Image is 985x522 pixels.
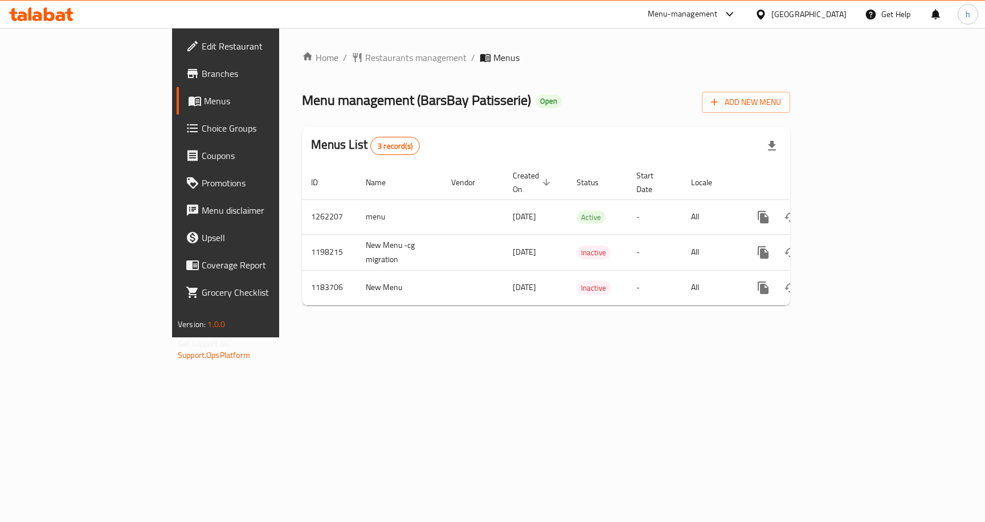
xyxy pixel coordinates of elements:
[177,115,337,142] a: Choice Groups
[202,121,328,135] span: Choice Groups
[178,348,250,362] a: Support.OpsPlatform
[636,169,668,196] span: Start Date
[627,270,682,305] td: -
[493,51,520,64] span: Menus
[513,280,536,295] span: [DATE]
[682,199,741,234] td: All
[451,176,490,189] span: Vendor
[204,94,328,108] span: Menus
[302,87,531,113] span: Menu management ( BarsBay Patisserie )
[777,203,804,231] button: Change Status
[178,317,206,332] span: Version:
[177,142,337,169] a: Coupons
[682,270,741,305] td: All
[202,231,328,244] span: Upsell
[357,234,442,270] td: New Menu -cg migration
[177,279,337,306] a: Grocery Checklist
[202,286,328,299] span: Grocery Checklist
[370,137,420,155] div: Total records count
[202,258,328,272] span: Coverage Report
[577,281,611,295] div: Inactive
[966,8,970,21] span: h
[513,169,554,196] span: Created On
[202,176,328,190] span: Promotions
[177,224,337,251] a: Upsell
[702,92,790,113] button: Add New Menu
[648,7,718,21] div: Menu-management
[178,336,230,351] span: Get support on:
[577,282,611,295] span: Inactive
[682,234,741,270] td: All
[771,8,847,21] div: [GEOGRAPHIC_DATA]
[711,95,781,109] span: Add New Menu
[471,51,475,64] li: /
[177,32,337,60] a: Edit Restaurant
[202,203,328,217] span: Menu disclaimer
[758,132,786,160] div: Export file
[343,51,347,64] li: /
[177,197,337,224] a: Menu disclaimer
[513,209,536,224] span: [DATE]
[177,251,337,279] a: Coverage Report
[777,239,804,266] button: Change Status
[750,203,777,231] button: more
[302,51,790,64] nav: breadcrumb
[177,60,337,87] a: Branches
[577,210,606,224] div: Active
[577,211,606,224] span: Active
[177,169,337,197] a: Promotions
[202,39,328,53] span: Edit Restaurant
[777,274,804,301] button: Change Status
[691,176,727,189] span: Locale
[627,199,682,234] td: -
[302,165,868,305] table: enhanced table
[741,165,868,200] th: Actions
[311,176,333,189] span: ID
[177,87,337,115] a: Menus
[352,51,467,64] a: Restaurants management
[627,234,682,270] td: -
[202,149,328,162] span: Coupons
[311,136,420,155] h2: Menus List
[365,51,467,64] span: Restaurants management
[750,239,777,266] button: more
[357,199,442,234] td: menu
[536,96,562,106] span: Open
[371,141,419,152] span: 3 record(s)
[536,95,562,108] div: Open
[750,274,777,301] button: more
[366,176,400,189] span: Name
[207,317,225,332] span: 1.0.0
[577,246,611,259] span: Inactive
[513,244,536,259] span: [DATE]
[202,67,328,80] span: Branches
[577,176,614,189] span: Status
[357,270,442,305] td: New Menu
